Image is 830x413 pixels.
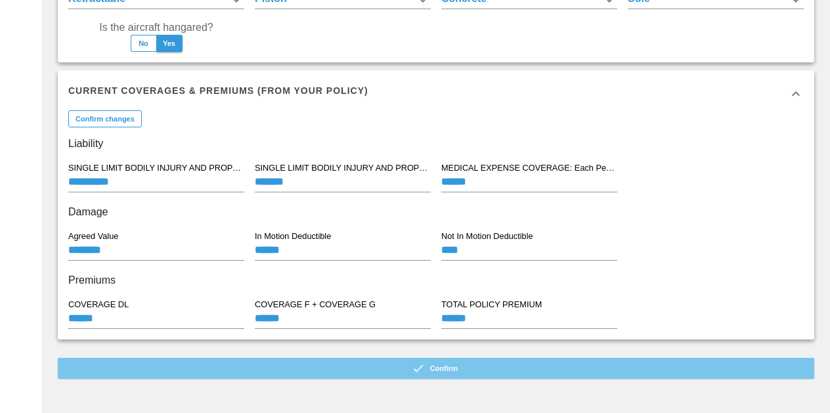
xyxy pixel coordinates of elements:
[68,162,244,174] label: SINGLE LIMIT BODILY INJURY AND PROPERTY DAMAGE LIMITED PASSENGER COVERAGE: Each Occurrence
[441,230,533,242] label: Not In Motion Deductible
[58,358,814,379] button: Confirm
[68,203,804,221] h6: Damage
[255,230,331,242] label: In Motion Deductible
[58,70,814,118] div: Current Coverages & Premiums (from your policy)
[255,299,376,311] label: COVERAGE F + COVERAGE G
[255,162,430,174] label: SINGLE LIMIT BODILY INJURY AND PROPERTY DAMAGE LIMITED PASSENGER COVERAGE: Each Person
[68,135,804,153] h6: Liability
[68,230,118,242] label: Agreed Value
[156,35,183,52] button: Yes
[68,83,368,98] h6: Current Coverages & Premiums (from your policy)
[441,162,617,174] label: MEDICAL EXPENSE COVERAGE: Each Person
[131,35,157,52] button: No
[68,271,804,290] h6: Premiums
[68,299,129,311] label: COVERAGE DL
[68,110,142,127] button: Confirm changes
[441,299,542,311] label: TOTAL POLICY PREMIUM
[99,20,213,35] label: Is the aircraft hangared?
